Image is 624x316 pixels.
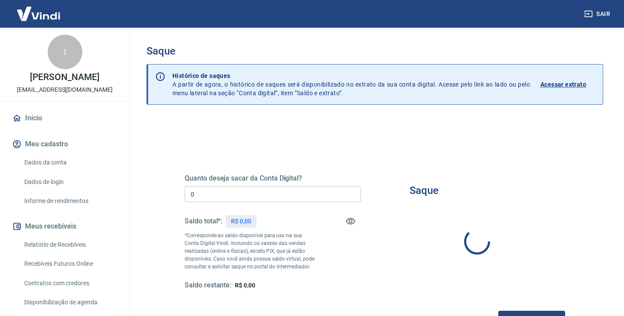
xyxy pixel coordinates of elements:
[185,232,317,271] p: *Corresponde ao saldo disponível para uso na sua Conta Digital Vindi. Incluindo os valores das ve...
[10,109,119,128] a: Início
[146,45,603,57] h3: Saque
[185,217,222,226] h5: Saldo total*:
[185,281,231,290] h5: Saldo restante:
[30,73,99,82] p: [PERSON_NAME]
[185,174,361,183] h5: Quanto deseja sacar da Conta Digital?
[21,192,119,210] a: Informe de rendimentos
[10,217,119,236] button: Meus recebíveis
[21,255,119,273] a: Recebíveis Futuros Online
[21,173,119,191] a: Dados de login
[21,154,119,171] a: Dados da conta
[21,236,119,254] a: Relatório de Recebíveis
[231,217,251,226] p: R$ 0,00
[172,71,530,97] p: A partir de agora, o histórico de saques será disponibilizado no extrato da sua conta digital. Ac...
[21,274,119,292] a: Contratos com credores
[10,135,119,154] button: Meu cadastro
[540,71,596,97] a: Acessar extrato
[10,0,67,27] img: Vindi
[409,184,439,197] h3: Saque
[582,6,614,22] button: Sair
[17,85,113,94] p: [EMAIL_ADDRESS][DOMAIN_NAME]
[21,293,119,311] a: Disponibilização de agenda
[235,282,255,289] span: R$ 0,00
[172,71,530,80] p: Histórico de saques
[540,80,586,89] p: Acessar extrato
[48,35,82,69] div: I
